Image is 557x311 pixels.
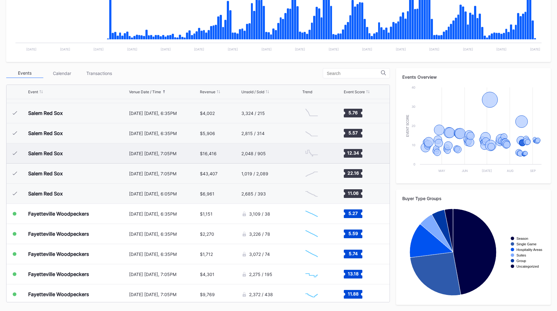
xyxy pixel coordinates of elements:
[241,151,266,156] div: 2,048 / 905
[200,211,213,217] div: $1,151
[241,111,265,116] div: 3,324 / 215
[302,287,321,302] svg: Chart title
[412,105,415,108] text: 30
[302,186,321,201] svg: Chart title
[396,47,406,51] text: [DATE]
[429,47,439,51] text: [DATE]
[249,252,270,257] div: 3,072 / 74
[127,47,137,51] text: [DATE]
[129,272,199,277] div: [DATE] [DATE], 7:05PM
[302,166,321,181] svg: Chart title
[129,151,199,156] div: [DATE] [DATE], 7:05PM
[200,171,218,176] div: $43,407
[302,146,321,161] svg: Chart title
[249,272,272,277] div: 2,275 / 195
[129,191,199,196] div: [DATE] [DATE], 6:05PM
[347,150,359,155] text: 12.34
[412,124,415,128] text: 20
[249,211,270,217] div: 3,109 / 38
[402,74,545,80] div: Events Overview
[348,110,358,115] text: 5.76
[28,110,63,116] div: Salem Red Sox
[200,231,214,237] div: $2,270
[200,131,215,136] div: $5,906
[249,231,270,237] div: 3,226 / 78
[26,47,37,51] text: [DATE]
[161,47,171,51] text: [DATE]
[507,169,513,173] text: Aug
[129,292,199,297] div: [DATE] [DATE], 7:05PM
[348,251,357,256] text: 5.74
[302,206,321,221] svg: Chart title
[530,169,536,173] text: Sep
[516,242,537,246] text: Single Game
[362,47,372,51] text: [DATE]
[80,68,118,78] div: Transactions
[129,211,199,217] div: [DATE] [DATE], 6:35PM
[302,90,312,94] div: Trend
[516,265,539,268] text: Uncategorized
[28,191,63,197] div: Salem Red Sox
[43,68,80,78] div: Calendar
[406,115,409,137] text: Event Score
[402,84,545,177] svg: Chart title
[516,259,526,263] text: Group
[129,171,199,176] div: [DATE] [DATE], 7:05PM
[302,226,321,242] svg: Chart title
[28,150,63,156] div: Salem Red Sox
[496,47,507,51] text: [DATE]
[413,162,415,166] text: 0
[302,105,321,121] svg: Chart title
[438,169,445,173] text: May
[462,169,468,173] text: Jun
[516,248,542,252] text: Hospitality Areas
[347,170,359,176] text: 22.16
[200,90,215,94] div: Revenue
[129,231,199,237] div: [DATE] [DATE], 6:35PM
[344,90,365,94] div: Event Score
[412,143,415,147] text: 10
[200,191,214,196] div: $6,961
[302,125,321,141] svg: Chart title
[241,191,266,196] div: 2,685 / 393
[463,47,473,51] text: [DATE]
[249,292,273,297] div: 2,372 / 438
[28,251,89,257] div: Fayetteville Woodpeckers
[228,47,238,51] text: [DATE]
[348,211,358,216] text: 5.27
[482,169,492,173] text: [DATE]
[93,47,104,51] text: [DATE]
[348,291,358,296] text: 11.88
[241,131,265,136] div: 2,815 / 314
[516,237,528,240] text: Season
[200,252,213,257] div: $1,712
[348,130,358,135] text: 5.57
[28,231,89,237] div: Fayetteville Woodpeckers
[200,151,217,156] div: $16,416
[28,130,63,136] div: Salem Red Sox
[348,271,358,276] text: 13.18
[348,231,358,236] text: 5.59
[194,47,204,51] text: [DATE]
[129,90,161,94] div: Venue Date / Time
[241,90,264,94] div: Unsold / Sold
[329,47,339,51] text: [DATE]
[129,111,199,116] div: [DATE] [DATE], 6:35PM
[28,211,89,217] div: Fayetteville Woodpeckers
[302,266,321,282] svg: Chart title
[302,246,321,262] svg: Chart title
[60,47,70,51] text: [DATE]
[6,68,43,78] div: Events
[412,85,415,89] text: 40
[28,271,89,277] div: Fayetteville Woodpeckers
[402,196,545,201] div: Buyer Type Groups
[129,131,199,136] div: [DATE] [DATE], 6:35PM
[200,292,215,297] div: $9,769
[200,111,215,116] div: $4,002
[28,90,38,94] div: Event
[530,47,540,51] text: [DATE]
[348,191,358,196] text: 11.06
[295,47,305,51] text: [DATE]
[516,253,526,257] text: Suites
[200,272,214,277] div: $4,301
